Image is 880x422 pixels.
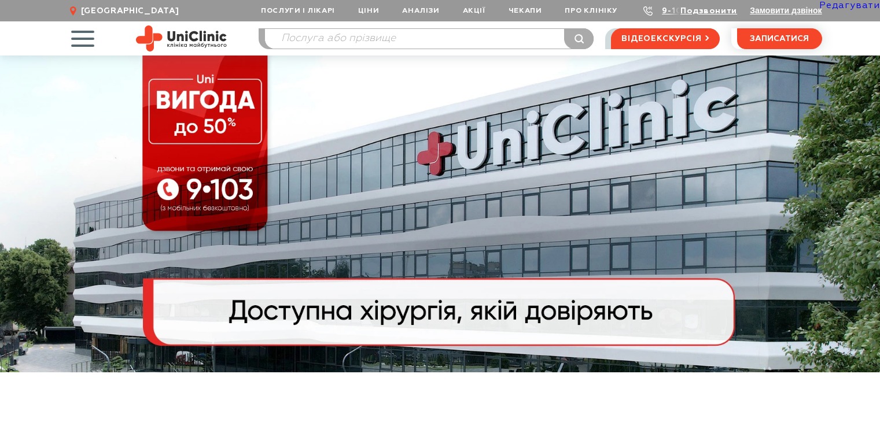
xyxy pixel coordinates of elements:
a: відеоекскурсія [611,28,719,49]
button: записатися [737,28,822,49]
img: Uniclinic [136,25,227,51]
a: Редагувати [819,1,880,10]
a: Подзвонити [680,7,737,15]
input: Послуга або прізвище [265,29,594,49]
button: Замовити дзвінок [750,6,822,15]
span: [GEOGRAPHIC_DATA] [81,6,179,16]
span: відеоекскурсія [621,29,701,49]
a: 9-103 [662,7,687,15]
span: записатися [750,35,809,43]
